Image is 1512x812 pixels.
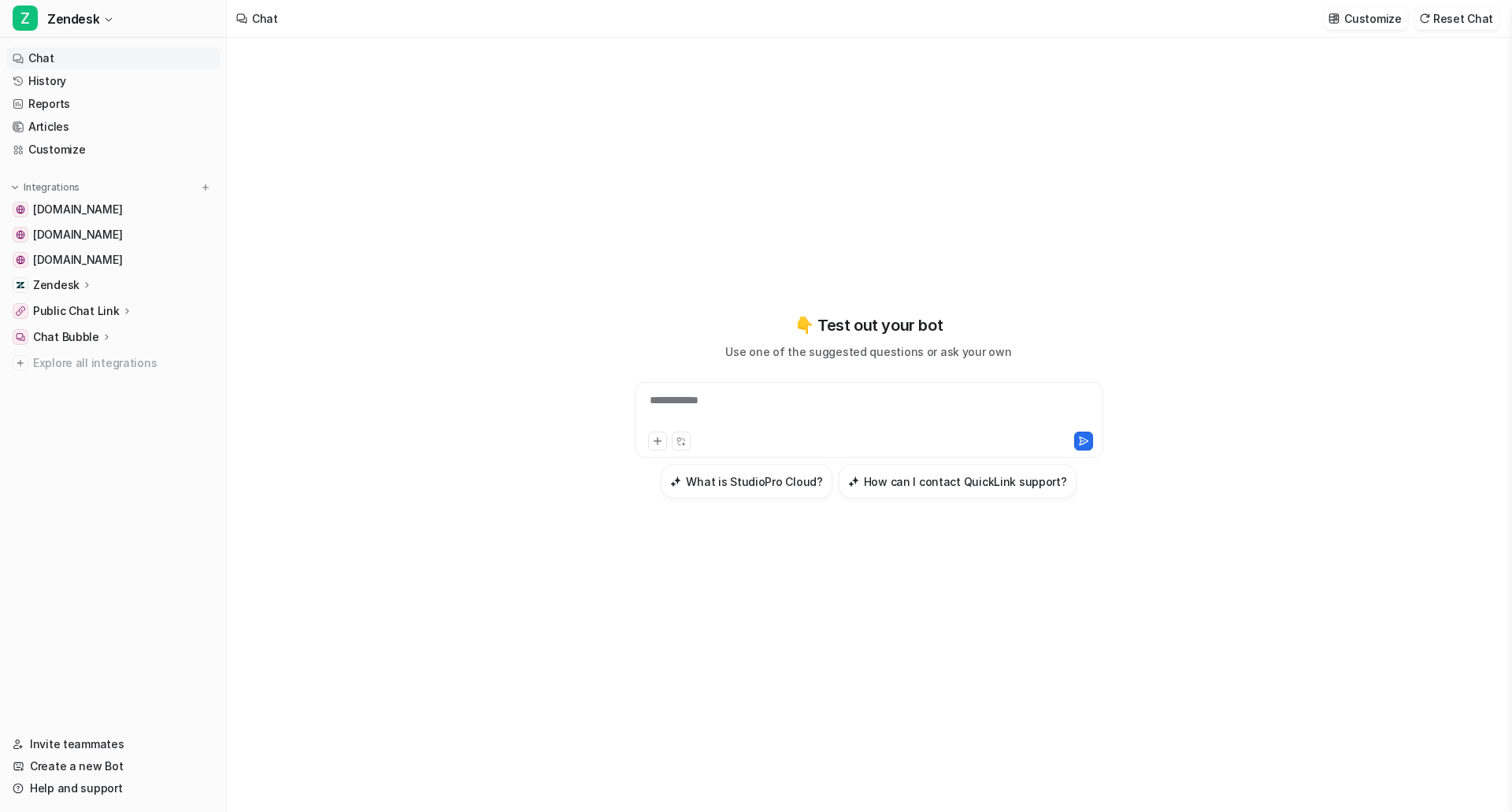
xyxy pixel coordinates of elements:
[1324,7,1407,30] button: Customize
[33,350,213,376] span: Explore all integrations
[13,355,28,371] img: explore all integrations
[24,181,80,194] p: Integrations
[6,198,220,221] a: www.quicklink.tv[DOMAIN_NAME]
[47,8,99,30] span: Zendesk
[864,473,1067,490] h3: How can I contact QuickLink support?
[16,255,25,265] img: university.quicklink.tv
[1329,13,1340,24] img: customize
[1414,7,1499,30] button: Reset Chat
[1419,13,1430,24] img: reset
[252,10,278,27] div: Chat
[6,755,220,777] a: Create a new Bot
[6,180,84,195] button: Integrations
[686,473,822,490] h3: What is StudioPro Cloud?
[1344,10,1401,27] p: Customize
[16,205,25,214] img: www.quicklink.tv
[9,182,20,193] img: expand menu
[33,252,122,268] span: [DOMAIN_NAME]
[16,230,25,239] img: www.staging3.quicklink.tv
[16,306,25,316] img: Public Chat Link
[13,6,38,31] span: Z
[848,476,859,488] img: How can I contact QuickLink support?
[6,116,220,138] a: Articles
[6,777,220,799] a: Help and support
[200,182,211,193] img: menu_add.svg
[16,280,25,290] img: Zendesk
[6,93,220,115] a: Reports
[661,464,832,499] button: What is StudioPro Cloud?What is StudioPro Cloud?
[670,476,681,488] img: What is StudioPro Cloud?
[33,329,99,345] p: Chat Bubble
[6,224,220,246] a: www.staging3.quicklink.tv[DOMAIN_NAME]
[6,70,220,92] a: History
[6,47,220,69] a: Chat
[725,343,1011,360] p: Use one of the suggested questions or ask your own
[33,277,80,293] p: Zendesk
[33,227,122,243] span: [DOMAIN_NAME]
[33,202,122,217] span: [DOMAIN_NAME]
[33,303,120,319] p: Public Chat Link
[6,139,220,161] a: Customize
[6,352,220,374] a: Explore all integrations
[795,313,943,337] p: 👇 Test out your bot
[6,733,220,755] a: Invite teammates
[839,464,1077,499] button: How can I contact QuickLink support?How can I contact QuickLink support?
[6,249,220,271] a: university.quicklink.tv[DOMAIN_NAME]
[16,332,25,342] img: Chat Bubble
